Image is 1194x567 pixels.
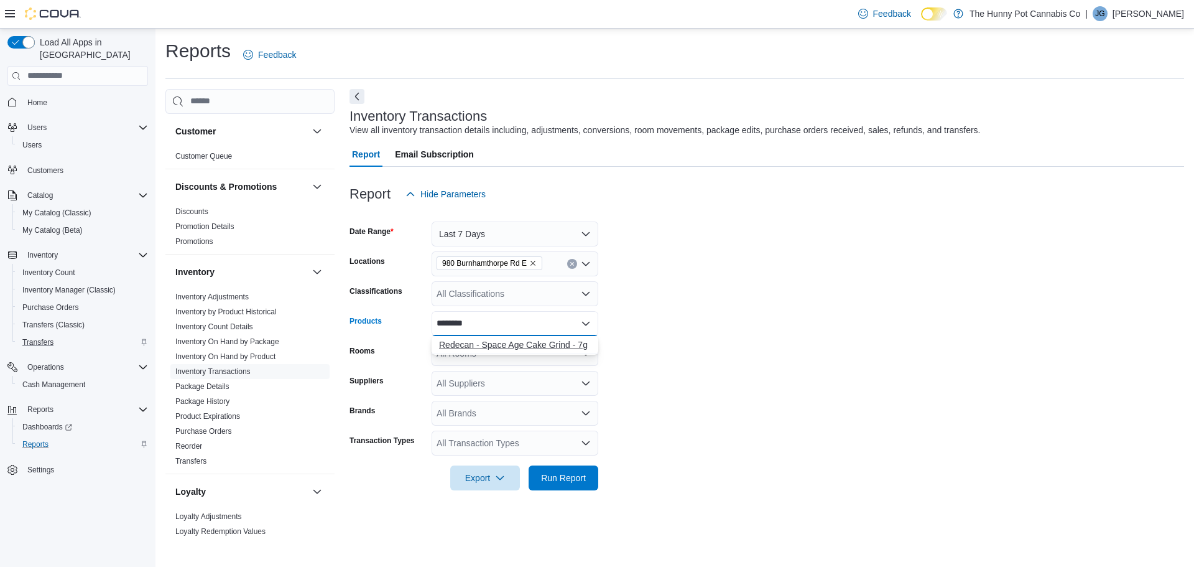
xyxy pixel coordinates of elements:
div: Inventory [165,289,335,474]
span: Purchase Orders [22,302,79,312]
button: Settings [2,461,153,479]
a: Promotion Details [175,222,234,231]
button: Last 7 Days [432,222,598,246]
p: [PERSON_NAME] [1113,6,1184,21]
button: Customer [310,124,325,139]
span: Loyalty Redemption Values [175,527,266,537]
a: Reorder [175,442,202,451]
span: My Catalog (Classic) [22,208,91,218]
a: Feedback [853,1,916,26]
span: Email Subscription [395,142,474,167]
button: Inventory [2,246,153,264]
a: Inventory On Hand by Package [175,337,279,346]
a: Cash Management [17,377,90,392]
span: Inventory Count Details [175,322,253,332]
label: Date Range [349,227,394,237]
div: Choose from the following options [432,336,598,354]
a: Purchase Orders [175,427,232,436]
span: Catalog [27,190,53,200]
span: Home [22,95,148,110]
a: Inventory by Product Historical [175,307,277,316]
span: My Catalog (Classic) [17,205,148,220]
a: Users [17,138,47,152]
span: Customer Queue [175,151,232,161]
a: Transfers (Classic) [17,317,90,332]
a: Transfers [17,335,58,350]
span: Promotion Details [175,222,234,232]
a: Promotions [175,237,213,246]
span: Dashboards [17,419,148,434]
span: Transfers [175,456,206,466]
button: Users [2,119,153,136]
span: Settings [27,465,54,475]
span: Loyalty Adjustments [175,512,242,522]
button: Loyalty [310,484,325,499]
button: Home [2,93,153,111]
label: Products [349,316,382,326]
a: Product Expirations [175,412,240,421]
p: The Hunny Pot Cannabis Co [970,6,1080,21]
button: Export [450,466,520,490]
a: Loyalty Redemption Values [175,527,266,536]
h3: Inventory [175,266,215,278]
span: Users [22,140,42,150]
a: Inventory Count [17,265,80,280]
button: Customer [175,125,307,138]
button: Catalog [22,188,58,203]
button: Loyalty [175,485,307,498]
h3: Customer [175,125,216,138]
span: 980 Burnhamthorpe Rd E [437,256,542,270]
span: Inventory Count [22,268,75,278]
a: Package Details [175,382,229,391]
button: Customers [2,161,153,179]
button: Open list of options [581,259,591,269]
span: Package History [175,396,229,406]
span: Inventory [27,250,58,260]
a: Inventory Count Details [175,322,253,331]
a: Loyalty Adjustments [175,512,242,521]
label: Rooms [349,346,375,356]
span: Users [22,120,148,135]
button: Cash Management [12,376,153,393]
button: Open list of options [581,408,591,418]
button: Users [22,120,52,135]
button: Open list of options [581,438,591,448]
button: Discounts & Promotions [310,179,325,194]
button: Catalog [2,187,153,204]
span: Reports [27,405,53,415]
button: Reports [22,402,58,417]
a: Package History [175,397,229,406]
span: Operations [27,362,64,372]
button: Transfers (Classic) [12,316,153,334]
span: Settings [22,462,148,477]
span: JG [1095,6,1104,21]
button: Open list of options [581,378,591,388]
button: Open list of options [581,289,591,299]
div: Loyalty [165,509,335,544]
h3: Report [349,187,391,202]
span: Operations [22,360,148,375]
span: Load All Apps in [GEOGRAPHIC_DATA] [35,36,148,61]
span: 980 Burnhamthorpe Rd E [442,257,527,269]
a: Inventory Adjustments [175,293,249,301]
button: Users [12,136,153,154]
span: Feedback [258,49,296,61]
span: Reports [22,402,148,417]
div: Jordan Grewal- Barton [1093,6,1108,21]
span: Reorder [175,441,202,451]
div: View all inventory transaction details including, adjustments, conversions, room movements, packa... [349,124,980,137]
button: Next [349,89,364,104]
button: Operations [2,358,153,376]
button: Remove 980 Burnhamthorpe Rd E from selection in this group [529,260,537,267]
span: Cash Management [22,380,85,390]
button: Run Report [529,466,598,490]
h3: Inventory Transactions [349,109,487,124]
span: Purchase Orders [17,300,148,315]
a: Reports [17,437,53,452]
a: Inventory On Hand by Product [175,352,275,361]
label: Transaction Types [349,436,414,446]
button: Inventory [22,248,63,263]
a: Inventory Manager (Classic) [17,283,121,298]
button: Reports [12,436,153,453]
